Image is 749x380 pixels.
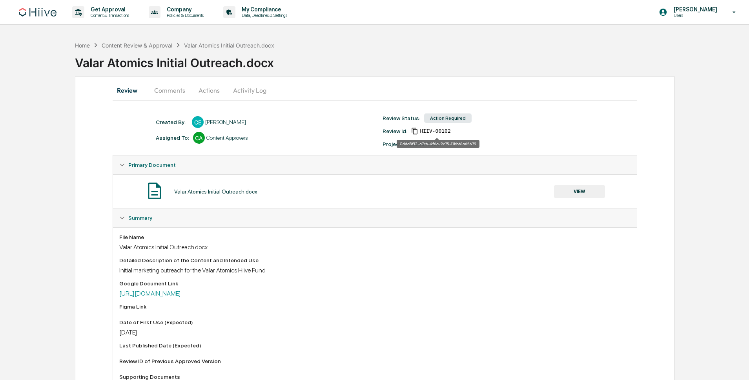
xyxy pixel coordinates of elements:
div: Project: [383,141,403,147]
div: Review Id: [383,128,407,134]
div: Content Approvers [206,135,248,141]
div: Valar Atomics Initial Outreach.docx [184,42,274,49]
button: Actions [191,81,227,100]
button: Review [113,81,148,100]
button: VIEW [554,185,605,198]
div: Last Published Date (Expected) [119,342,630,349]
p: Company [160,6,208,13]
div: File Name [119,234,630,240]
div: Initial marketing outreach for the Valar Atomics Hiive Fund [119,267,630,274]
img: logo [19,8,56,16]
div: Content Review & Approval [102,42,172,49]
div: Review Status: [383,115,420,121]
div: Valar Atomics Initial Outreach.docx [174,188,257,195]
div: Supporting Documents [119,374,630,380]
div: CA [193,132,205,144]
div: Valar Atomics Initial Outreach.docx [119,243,630,251]
span: Primary Document [128,162,176,168]
div: Detailed Description of the Content and Intended Use [119,257,630,263]
div: Primary Document [113,155,636,174]
div: Review ID of Previous Approved Version [119,358,630,364]
div: Summary [113,208,636,227]
div: Figma Link [119,303,630,310]
div: Assigned To: [156,135,189,141]
a: [URL][DOMAIN_NAME] [119,290,181,297]
button: Activity Log [227,81,273,100]
div: 0ddd8f12-a7cb-4f6a-9c75-11bbb1a65679 [397,140,479,148]
div: [DATE] [119,329,630,336]
div: Google Document Link [119,280,630,287]
div: Primary Document [113,174,636,208]
p: Users [667,13,721,18]
div: CE [192,116,204,128]
p: [PERSON_NAME] [667,6,721,13]
img: Document Icon [145,181,164,201]
p: Get Approval [84,6,133,13]
div: Valar Atomics Initial Outreach.docx [75,49,749,70]
p: My Compliance [235,6,291,13]
button: Comments [148,81,191,100]
p: Data, Deadlines & Settings [235,13,291,18]
p: Policies & Documents [160,13,208,18]
div: Created By: ‎ ‎ [156,119,188,125]
div: Date of First Use (Expected) [119,319,630,325]
span: Summary [128,215,152,221]
div: secondary tabs example [113,81,637,100]
div: Home [75,42,90,49]
p: Content & Transactions [84,13,133,18]
span: 0ddd8f12-a7cb-4f6a-9c75-11bbb1a65679 [420,128,450,134]
div: [PERSON_NAME] [205,119,246,125]
div: Action Required [424,113,472,123]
